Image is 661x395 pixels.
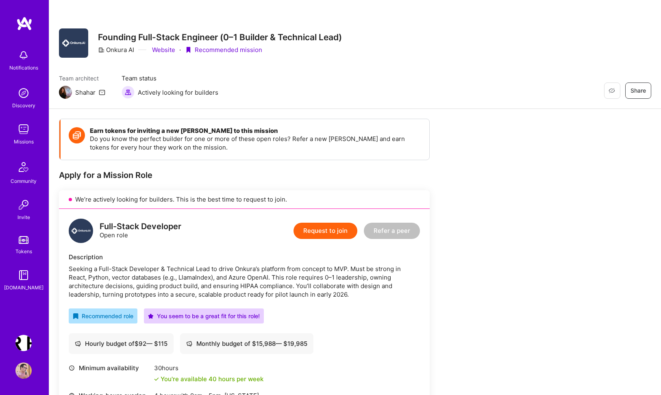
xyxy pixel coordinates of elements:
img: discovery [15,85,32,101]
img: logo [69,219,93,243]
img: Actively looking for builders [122,86,135,99]
div: Description [69,253,420,261]
img: Team Architect [59,86,72,99]
img: Company Logo [59,28,88,58]
button: Refer a peer [364,223,420,239]
div: Discovery [12,101,35,110]
i: icon Mail [99,89,105,95]
h3: Founding Full-Stack Engineer (0–1 Builder & Technical Lead) [98,32,342,42]
img: Token icon [69,127,85,143]
a: Terr.ai: Building an Innovative Real Estate Platform [13,335,34,351]
div: We’re actively looking for builders. This is the best time to request to join. [59,190,430,209]
a: Website [150,46,175,54]
i: icon Cash [75,341,81,347]
div: Hourly budget of $ 92 — $ 115 [75,339,167,348]
i: icon EyeClosed [609,87,615,94]
img: bell [15,47,32,63]
div: Monthly budget of $ 15,988 — $ 19,985 [186,339,307,348]
span: Actively looking for builders [138,88,218,97]
img: Community [14,157,33,177]
div: Invite [17,213,30,221]
div: Shahar [75,88,96,97]
div: [DOMAIN_NAME] [4,283,43,292]
i: icon Check [154,377,159,382]
div: You're available 40 hours per week [154,375,263,383]
img: User Avatar [15,362,32,379]
img: logo [16,16,33,31]
div: Community [11,177,37,185]
div: Notifications [9,63,38,72]
div: Missions [14,137,34,146]
div: Minimum availability [69,364,150,372]
img: tokens [19,236,28,244]
span: Team status [122,74,218,82]
button: Request to join [294,223,357,239]
i: icon Clock [69,365,75,371]
i: icon PurpleStar [148,313,154,319]
img: guide book [15,267,32,283]
a: User Avatar [13,362,34,379]
img: Invite [15,197,32,213]
i: icon CompanyGray [98,47,104,53]
i: icon Cash [186,341,192,347]
i: icon RecommendedBadge [73,313,78,319]
div: Onkura AI [98,46,134,54]
div: Recommended mission [185,46,262,54]
div: You seem to be a great fit for this role! [148,312,260,320]
span: Team architect [59,74,105,82]
i: icon PurpleRibbon [185,47,191,53]
div: Seeking a Full-Stack Developer & Technical Lead to drive Onkura’s platform from concept to MVP. M... [69,265,420,299]
button: Share [625,82,651,99]
div: Recommended role [73,312,133,320]
span: Share [631,87,646,95]
div: Tokens [15,247,32,256]
div: Full-Stack Developer [100,222,181,231]
div: Apply for a Mission Role [59,170,430,180]
p: Do you know the perfect builder for one or more of these open roles? Refer a new [PERSON_NAME] an... [90,135,421,152]
img: teamwork [15,121,32,137]
h4: Earn tokens for inviting a new [PERSON_NAME] to this mission [90,127,421,135]
div: · [179,46,181,54]
div: Open role [100,222,181,239]
div: 30 hours [154,364,263,372]
img: Terr.ai: Building an Innovative Real Estate Platform [15,335,32,351]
